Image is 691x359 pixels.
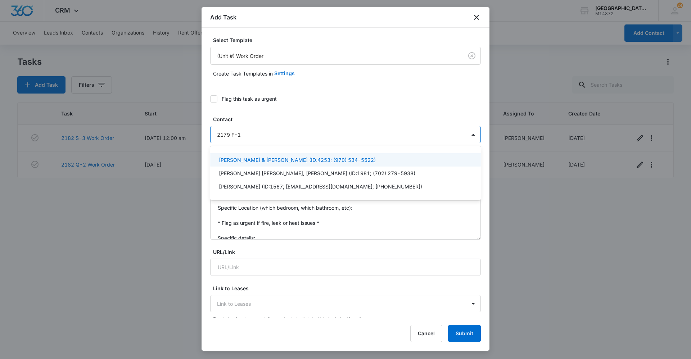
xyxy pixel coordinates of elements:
p: Create Task Templates in [213,70,273,77]
input: URL/Link [210,259,481,276]
p: [PERSON_NAME] (ID:1567; [EMAIL_ADDRESS][DOMAIN_NAME]; [PHONE_NUMBER]) [219,183,422,190]
label: Link to Leases [213,285,484,292]
h1: Add Task [210,13,236,22]
button: Settings [274,65,295,82]
button: close [472,13,481,22]
label: URL/Link [213,248,484,256]
button: Submit [448,325,481,342]
label: Select Template [213,36,484,44]
p: [PERSON_NAME] [PERSON_NAME], [PERSON_NAME] (ID:1981; (702) 279-5938) [219,169,415,177]
p: [PERSON_NAME] & [PERSON_NAME] (ID:4253; (970) 534-5522) [219,156,376,164]
button: Clear [466,50,478,62]
label: Contact [213,115,484,123]
div: Flag this task as urgent [222,95,277,103]
textarea: Specific Location (which bedroom, which bathroom, etc): * Flag as urgent if fire, leak or heat is... [210,199,481,240]
p: Begin typing to search for projects to link to this task (optional). [213,315,481,323]
button: Cancel [410,325,442,342]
